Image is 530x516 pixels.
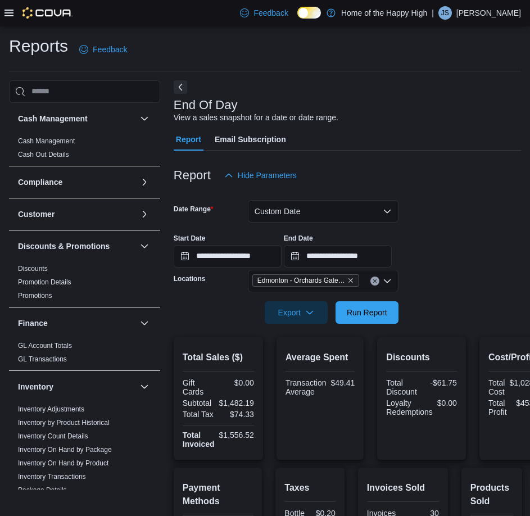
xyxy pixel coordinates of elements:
[238,170,297,181] span: Hide Parameters
[297,7,321,19] input: Dark Mode
[174,112,338,124] div: View a sales snapshot for a date or date range.
[18,176,135,188] button: Compliance
[219,399,254,408] div: $1,482.19
[174,234,206,243] label: Start Date
[138,239,151,253] button: Discounts & Promotions
[257,275,345,286] span: Edmonton - Orchards Gate - Fire & Flower
[18,473,86,481] a: Inventory Transactions
[18,355,67,363] a: GL Transactions
[441,6,449,20] span: JS
[138,207,151,221] button: Customer
[383,277,392,286] button: Open list of options
[18,113,88,124] h3: Cash Management
[75,38,132,61] a: Feedback
[18,432,88,440] a: Inventory Count Details
[183,378,216,396] div: Gift Cards
[9,339,160,370] div: Finance
[183,410,216,419] div: Total Tax
[18,418,110,427] span: Inventory by Product Historical
[347,307,387,318] span: Run Report
[18,381,135,392] button: Inventory
[174,205,214,214] label: Date Range
[284,234,313,243] label: End Date
[18,151,69,159] a: Cash Out Details
[174,80,187,94] button: Next
[18,265,48,273] a: Discounts
[18,137,75,145] a: Cash Management
[18,241,135,252] button: Discounts & Promotions
[367,481,439,495] h2: Invoices Sold
[438,6,452,20] div: Jesse Singh
[18,459,108,467] a: Inventory On Hand by Product
[18,278,71,286] a: Promotion Details
[432,6,434,20] p: |
[22,7,73,19] img: Cova
[18,342,72,350] a: GL Account Totals
[347,277,354,284] button: Remove Edmonton - Orchards Gate - Fire & Flower from selection in this group
[488,399,511,417] div: Total Profit
[18,150,69,159] span: Cash Out Details
[18,318,48,329] h3: Finance
[18,176,62,188] h3: Compliance
[456,6,521,20] p: [PERSON_NAME]
[265,301,328,324] button: Export
[470,481,514,508] h2: Products Sold
[18,432,88,441] span: Inventory Count Details
[18,341,72,350] span: GL Account Totals
[18,381,53,392] h3: Inventory
[252,274,359,287] span: Edmonton - Orchards Gate - Fire & Flower
[18,318,135,329] button: Finance
[424,378,457,387] div: -$61.75
[341,6,427,20] p: Home of the Happy High
[284,481,336,495] h2: Taxes
[9,134,160,166] div: Cash Management
[248,200,398,223] button: Custom Date
[18,241,110,252] h3: Discounts & Promotions
[174,98,238,112] h3: End Of Day
[18,472,86,481] span: Inventory Transactions
[9,35,68,57] h1: Reports
[286,378,327,396] div: Transaction Average
[386,399,433,417] div: Loyalty Redemptions
[18,264,48,273] span: Discounts
[176,128,201,151] span: Report
[219,431,254,440] div: $1,556.52
[370,277,379,286] button: Clear input
[488,378,505,396] div: Total Cost
[138,175,151,189] button: Compliance
[437,399,457,408] div: $0.00
[183,431,215,449] strong: Total Invoiced
[220,378,254,387] div: $0.00
[138,316,151,330] button: Finance
[284,245,392,268] input: Press the down key to open a popover containing a calendar.
[386,351,457,364] h2: Discounts
[18,405,84,413] a: Inventory Adjustments
[18,486,67,495] span: Package Details
[18,355,67,364] span: GL Transactions
[18,113,135,124] button: Cash Management
[220,410,254,419] div: $74.33
[286,351,355,364] h2: Average Spent
[9,262,160,307] div: Discounts & Promotions
[18,419,110,427] a: Inventory by Product Historical
[138,380,151,393] button: Inventory
[18,446,112,454] a: Inventory On Hand by Package
[18,486,67,494] a: Package Details
[18,405,84,414] span: Inventory Adjustments
[183,351,254,364] h2: Total Sales ($)
[386,378,419,396] div: Total Discount
[18,291,52,300] span: Promotions
[235,2,292,24] a: Feedback
[18,209,55,220] h3: Customer
[18,209,135,220] button: Customer
[18,278,71,287] span: Promotion Details
[18,292,52,300] a: Promotions
[331,378,355,387] div: $49.41
[174,274,206,283] label: Locations
[253,7,288,19] span: Feedback
[138,112,151,125] button: Cash Management
[271,301,321,324] span: Export
[183,399,215,408] div: Subtotal
[336,301,398,324] button: Run Report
